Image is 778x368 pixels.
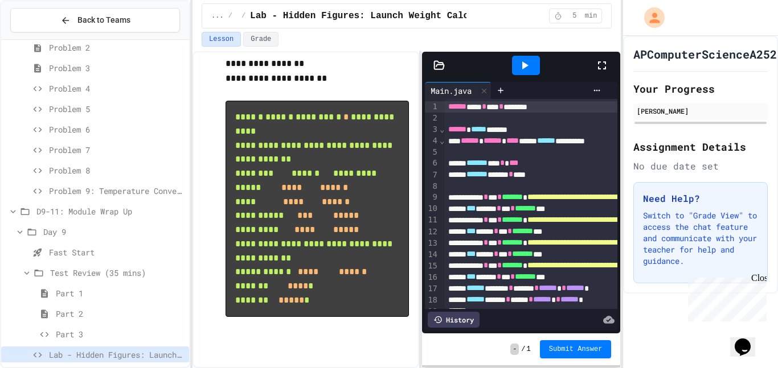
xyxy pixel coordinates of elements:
span: Problem 5 [49,103,185,115]
span: Problem 7 [49,144,185,156]
span: Fold line [439,136,445,145]
iframe: chat widget [683,273,767,321]
div: 9 [425,192,439,203]
div: History [428,312,480,328]
span: Problem 9: Temperature Converter [49,185,185,197]
button: Submit Answer [540,340,612,358]
div: 7 [425,169,439,181]
span: - [510,344,519,355]
span: Problem 6 [49,123,185,135]
h2: Your Progress [633,81,768,97]
div: Main.java [425,82,492,99]
div: 19 [425,306,439,317]
button: Lesson [202,32,241,47]
span: / [521,345,525,354]
span: Problem 8 [49,164,185,176]
div: 15 [425,261,439,272]
div: No due date set [633,159,768,173]
span: Problem 2 [49,42,185,53]
div: My Account [632,5,668,31]
div: 13 [425,238,439,249]
div: 8 [425,181,439,192]
span: / [228,11,232,20]
div: 6 [425,158,439,169]
span: Back to Teams [77,14,130,26]
div: 4 [425,135,439,147]
div: Chat with us now!Close [5,5,79,72]
div: 12 [425,226,439,238]
span: Day 9 [43,226,185,238]
div: 5 [425,147,439,158]
span: 1 [527,345,531,354]
div: 18 [425,295,439,306]
span: Fast Start [49,246,185,258]
span: Problem 4 [49,82,185,94]
div: 2 [425,113,439,124]
span: ... [211,11,224,20]
span: Fold line [439,125,445,134]
span: Part 1 [56,287,185,299]
span: Part 3 [56,328,185,340]
span: D9-11: Module Wrap Up [36,205,185,217]
div: Main.java [425,85,477,97]
button: Grade [243,32,279,47]
div: 3 [425,124,439,135]
div: 16 [425,272,439,283]
iframe: chat widget [730,322,767,357]
div: 11 [425,214,439,226]
div: [PERSON_NAME] [637,106,764,116]
div: 10 [425,203,439,214]
span: 5 [566,11,584,20]
h2: Assignment Details [633,139,768,155]
div: 17 [425,283,439,295]
span: Test Review (35 mins) [50,267,185,279]
span: / [241,11,245,20]
h3: Need Help? [643,192,758,205]
span: Problem 3 [49,62,185,74]
span: Lab - Hidden Figures: Launch Weight Calculator [250,9,502,23]
div: 14 [425,249,439,261]
div: 1 [425,101,439,113]
span: min [585,11,597,20]
span: Submit Answer [549,345,603,354]
span: Part 2 [56,308,185,320]
span: Lab - Hidden Figures: Launch Weight Calculator [49,349,185,361]
p: Switch to "Grade View" to access the chat feature and communicate with your teacher for help and ... [643,210,758,267]
button: Back to Teams [10,8,180,32]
